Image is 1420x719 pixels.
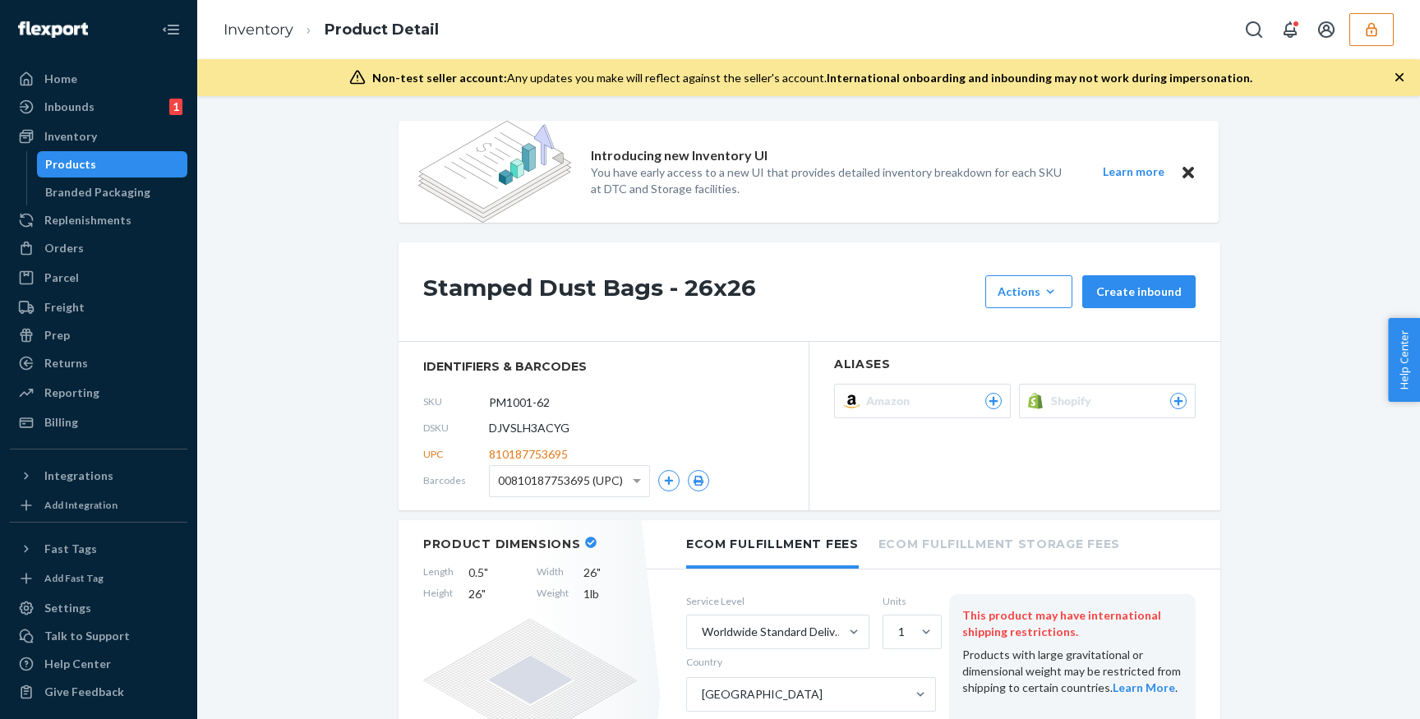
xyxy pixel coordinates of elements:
[44,240,84,256] div: Orders
[985,275,1072,308] button: Actions
[10,66,187,92] a: Home
[834,358,1196,371] h2: Aliases
[827,71,1252,85] span: International onboarding and inbounding may not work during impersonation.
[44,355,88,371] div: Returns
[1113,680,1175,696] button: Learn More
[154,13,187,46] button: Close Navigation
[537,565,569,581] span: Width
[1178,162,1199,182] button: Close
[489,420,569,436] span: DJVSLH3ACYG
[878,520,1120,565] li: Ecom Fulfillment Storage Fees
[962,607,1183,640] p: This product may have international shipping restrictions.
[10,536,187,562] button: Fast Tags
[372,71,507,85] span: Non-test seller account:
[537,586,569,602] span: Weight
[1051,393,1098,409] span: Shopify
[423,586,454,602] span: Height
[1388,318,1420,402] button: Help Center
[498,467,623,495] span: 00810187753695 (UPC)
[468,565,522,581] span: 0.5
[962,647,1183,696] div: Products with large gravitational or dimensional weight may be restricted from shipping to certai...
[44,270,79,286] div: Parcel
[423,275,977,308] h1: Stamped Dust Bags - 26x26
[423,473,489,487] span: Barcodes
[44,99,95,115] div: Inbounds
[44,656,111,672] div: Help Center
[700,624,702,640] input: Worldwide Standard Delivered Duty Unpaid
[1310,13,1343,46] button: Open account menu
[10,651,187,677] a: Help Center
[897,624,898,640] input: 1
[10,495,187,515] a: Add Integration
[423,394,489,408] span: SKU
[44,628,130,644] div: Talk to Support
[18,21,88,38] img: Flexport logo
[700,686,702,703] input: Country[GEOGRAPHIC_DATA]
[44,571,104,585] div: Add Fast Tag
[10,463,187,489] button: Integrations
[423,447,489,461] span: UPC
[37,179,188,205] a: Branded Packaging
[686,654,722,671] div: Country
[10,207,187,233] a: Replenishments
[1092,162,1174,182] button: Learn more
[10,350,187,376] a: Returns
[583,586,637,602] span: 1 lb
[44,498,118,512] div: Add Integration
[866,393,916,409] span: Amazon
[224,21,293,39] a: Inventory
[883,594,936,608] label: Units
[169,99,182,115] div: 1
[484,565,488,579] span: "
[489,446,568,463] span: 810187753695
[10,679,187,705] button: Give Feedback
[597,565,601,579] span: "
[834,384,1011,418] button: Amazon
[686,594,869,608] label: Service Level
[418,121,571,223] img: new-reports-banner-icon.82668bd98b6a51aee86340f2a7b77ae3.png
[44,600,91,616] div: Settings
[998,283,1060,300] div: Actions
[210,6,452,54] ol: breadcrumbs
[44,128,97,145] div: Inventory
[44,468,113,484] div: Integrations
[44,299,85,316] div: Freight
[44,541,97,557] div: Fast Tags
[702,686,823,703] div: [GEOGRAPHIC_DATA]
[702,624,847,640] div: Worldwide Standard Delivered Duty Unpaid
[591,146,768,165] p: Introducing new Inventory UI
[1238,13,1270,46] button: Open Search Box
[423,565,454,581] span: Length
[10,294,187,320] a: Freight
[325,21,439,39] a: Product Detail
[44,684,124,700] div: Give Feedback
[1313,670,1404,711] iframe: Opens a widget where you can chat to one of our agents
[44,414,78,431] div: Billing
[45,156,96,173] div: Products
[44,71,77,87] div: Home
[10,322,187,348] a: Prep
[686,520,859,569] li: Ecom Fulfillment Fees
[372,70,1252,86] div: Any updates you make will reflect against the seller's account.
[423,537,581,551] h2: Product Dimensions
[10,595,187,621] a: Settings
[583,565,637,581] span: 26
[44,385,99,401] div: Reporting
[10,123,187,150] a: Inventory
[1019,384,1196,418] button: Shopify
[591,164,1072,197] p: You have early access to a new UI that provides detailed inventory breakdown for each SKU at DTC ...
[898,624,905,640] div: 1
[45,184,150,200] div: Branded Packaging
[10,623,187,649] button: Talk to Support
[10,569,187,588] a: Add Fast Tag
[482,587,486,601] span: "
[10,409,187,436] a: Billing
[1274,13,1307,46] button: Open notifications
[423,421,489,435] span: DSKU
[10,235,187,261] a: Orders
[10,265,187,291] a: Parcel
[1082,275,1196,308] button: Create inbound
[44,327,70,343] div: Prep
[423,358,784,375] span: identifiers & barcodes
